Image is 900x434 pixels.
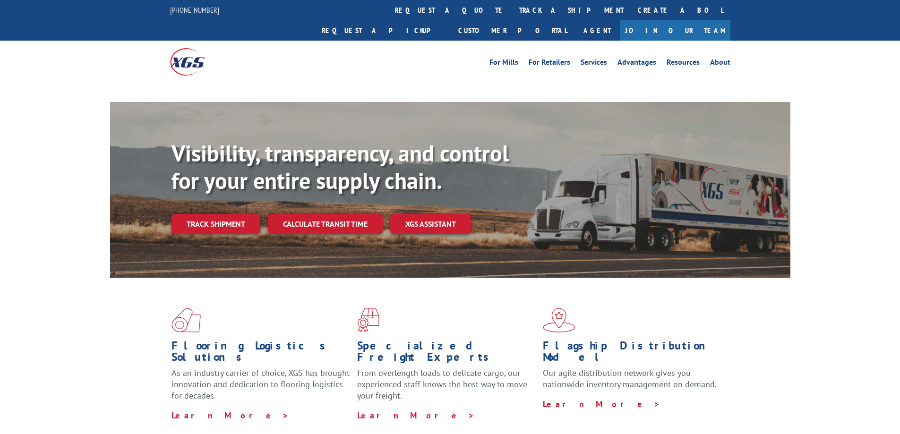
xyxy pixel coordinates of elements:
[171,410,289,421] a: Learn More >
[315,20,451,41] a: Request a pickup
[268,214,383,234] a: Calculate transit time
[543,308,575,332] img: xgs-icon-flagship-distribution-model-red
[170,5,219,15] a: [PHONE_NUMBER]
[543,367,717,390] span: Our agile distribution network gives you nationwide inventory management on demand.
[171,340,350,367] h1: Flooring Logistics Solutions
[171,138,509,195] b: Visibility, transparency, and control for your entire supply chain.
[620,20,730,41] a: Join Our Team
[581,59,607,69] a: Services
[357,410,475,421] a: Learn More >
[357,308,379,332] img: xgs-icon-focused-on-flooring-red
[710,59,730,69] a: About
[171,214,260,234] a: Track shipment
[529,59,570,69] a: For Retailers
[574,20,620,41] a: Agent
[357,340,536,367] h1: Specialized Freight Experts
[489,59,518,69] a: For Mills
[390,214,471,234] a: XGS ASSISTANT
[357,367,536,409] p: From overlength loads to delicate cargo, our experienced staff knows the best way to move your fr...
[543,399,660,409] a: Learn More >
[171,367,350,401] span: As an industry carrier of choice, XGS has brought innovation and dedication to flooring logistics...
[451,20,574,41] a: Customer Portal
[617,59,656,69] a: Advantages
[171,308,201,332] img: xgs-icon-total-supply-chain-intelligence-red
[543,340,721,367] h1: Flagship Distribution Model
[667,59,700,69] a: Resources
